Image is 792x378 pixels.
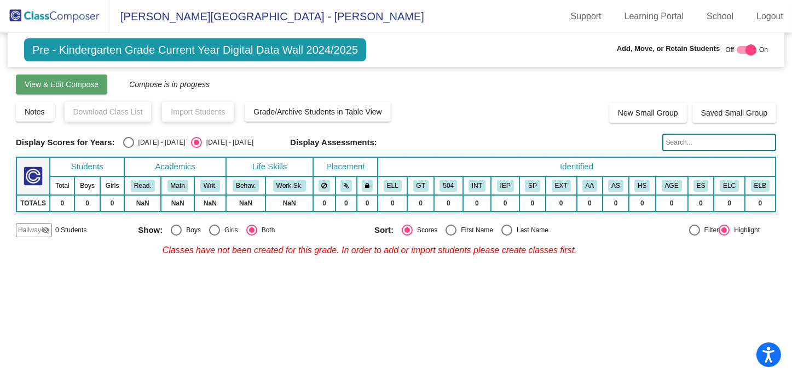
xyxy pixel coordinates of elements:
[603,195,629,211] td: 0
[290,138,377,147] span: Display Assessments:
[55,225,86,235] span: 0 Students
[41,226,50,234] mat-icon: visibility_off
[512,225,548,235] div: Last Name
[16,75,107,94] button: View & Edit Compose
[692,103,776,123] button: Saved Small Group
[463,176,492,195] th: Introvert
[617,43,720,54] span: Add, Move, or Retain Students
[74,195,100,211] td: 0
[616,8,693,25] a: Learning Portal
[163,243,618,258] span: Classes have not been created for this grade. In order to add or import students please create cl...
[336,176,357,195] th: Keep with students
[74,176,100,195] th: Boys
[313,176,336,195] th: Keep away students
[725,45,734,55] span: Off
[50,195,74,211] td: 0
[226,195,265,211] td: NaN
[562,8,610,25] a: Support
[384,180,402,192] button: ELL
[456,225,493,235] div: First Name
[701,108,767,117] span: Saved Small Group
[525,180,540,192] button: SP
[24,38,366,61] span: Pre - Kindergarten Grade Current Year Digital Data Wall 2024/2025
[357,195,378,211] td: 0
[730,225,760,235] div: Highlight
[582,180,598,192] button: AA
[698,8,742,25] a: School
[577,176,603,195] th: African American
[618,108,678,117] span: New Small Group
[182,225,201,235] div: Boys
[688,176,714,195] th: ES IEP
[463,195,492,211] td: 0
[662,180,682,192] button: AGE
[50,157,124,176] th: Students
[407,176,434,195] th: Gifted and Talented
[100,195,124,211] td: 0
[167,180,188,192] button: Math
[714,195,745,211] td: 0
[629,176,656,195] th: Hispanic
[656,195,688,211] td: 0
[519,195,546,211] td: 0
[16,102,54,122] button: Notes
[25,80,99,89] span: View & Edit Compose
[374,225,603,236] mat-radio-group: Select an option
[50,176,74,195] th: Total
[440,180,457,192] button: 504
[118,80,210,89] span: Compose is in progress
[629,195,656,211] td: 0
[720,180,739,192] button: ELC
[233,180,259,192] button: Behav.
[662,134,776,151] input: Search...
[16,138,115,147] span: Display Scores for Years:
[357,176,378,195] th: Keep with teacher
[226,157,313,176] th: Life Skills
[700,225,719,235] div: Filter
[123,137,253,148] mat-radio-group: Select an option
[751,180,770,192] button: ELB
[313,195,336,211] td: 0
[161,195,194,211] td: NaN
[552,180,571,192] button: EXT
[138,225,366,236] mat-radio-group: Select an option
[194,195,226,211] td: NaN
[220,225,238,235] div: Girls
[202,138,253,147] div: [DATE] - [DATE]
[378,195,407,211] td: 0
[608,180,623,192] button: AS
[374,225,394,235] span: Sort:
[434,176,463,195] th: 504 Plan
[491,176,519,195] th: Individualized Education Plan
[656,176,688,195] th: Young Students
[519,176,546,195] th: SPEECH
[265,195,313,211] td: NaN
[413,180,429,192] button: GT
[100,176,124,195] th: Girls
[378,157,776,176] th: Identified
[577,195,603,211] td: 0
[257,225,275,235] div: Both
[634,180,650,192] button: HS
[25,107,45,116] span: Notes
[469,180,485,192] button: INT
[124,157,226,176] th: Academics
[253,107,382,116] span: Grade/Archive Students in Table View
[745,195,776,211] td: 0
[131,180,155,192] button: Read.
[134,138,186,147] div: [DATE] - [DATE]
[546,176,577,195] th: Extrovert
[336,195,357,211] td: 0
[18,225,41,235] span: Hallway
[714,176,745,195] th: EL class C
[273,180,306,192] button: Work Sk.
[609,103,687,123] button: New Small Group
[546,195,577,211] td: 0
[693,180,709,192] button: ES
[413,225,437,235] div: Scores
[109,8,424,25] span: [PERSON_NAME][GEOGRAPHIC_DATA] - [PERSON_NAME]
[745,176,776,195] th: ELL Class B
[407,195,434,211] td: 0
[759,45,768,55] span: On
[491,195,519,211] td: 0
